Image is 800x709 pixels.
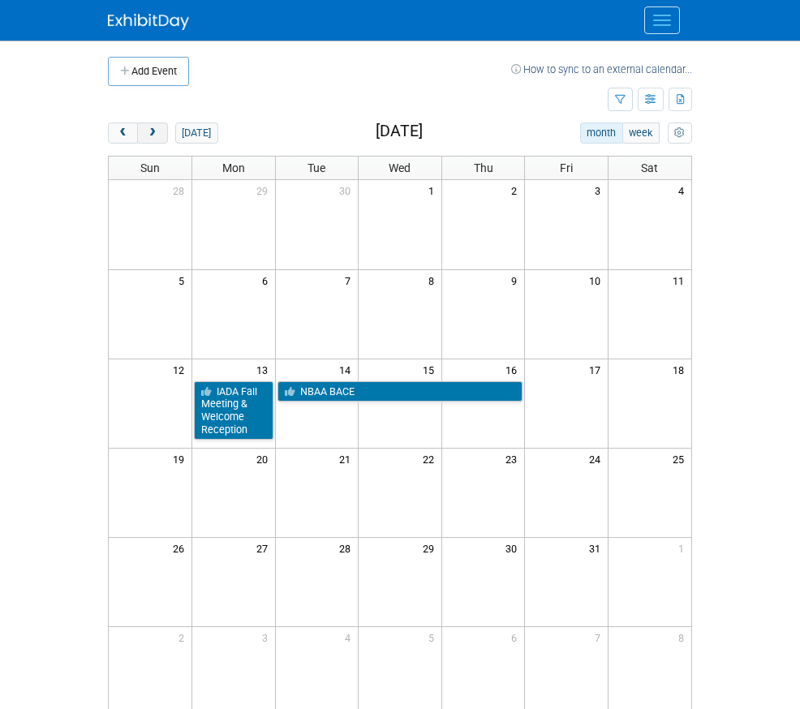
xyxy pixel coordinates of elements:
span: 3 [593,180,608,200]
span: Sun [140,161,160,174]
span: 1 [677,538,691,558]
a: How to sync to an external calendar... [511,63,692,75]
span: 2 [177,627,191,647]
span: 7 [343,270,358,290]
span: Wed [389,161,411,174]
span: 6 [260,270,275,290]
span: 10 [587,270,608,290]
span: 5 [177,270,191,290]
a: IADA Fall Meeting & Welcome Reception [194,381,273,440]
span: 27 [255,538,275,558]
span: 30 [504,538,524,558]
span: 2 [510,180,524,200]
span: 15 [421,359,441,380]
span: 3 [260,627,275,647]
i: Personalize Calendar [674,128,685,139]
h2: [DATE] [376,122,423,140]
span: 8 [677,627,691,647]
span: 13 [255,359,275,380]
span: Mon [222,161,245,174]
span: 18 [671,359,691,380]
span: 16 [504,359,524,380]
span: 30 [338,180,358,200]
span: 19 [171,449,191,469]
button: month [580,122,623,144]
span: 28 [338,538,358,558]
span: Thu [474,161,493,174]
span: 26 [171,538,191,558]
button: week [622,122,660,144]
span: 29 [421,538,441,558]
span: 23 [504,449,524,469]
button: next [137,122,167,144]
span: 4 [677,180,691,200]
span: Tue [308,161,325,174]
span: 1 [427,180,441,200]
button: Menu [644,6,680,34]
button: Add Event [108,57,189,86]
span: 25 [671,449,691,469]
span: 8 [427,270,441,290]
button: prev [108,122,138,144]
span: 28 [171,180,191,200]
span: 11 [671,270,691,290]
span: 6 [510,627,524,647]
span: 4 [343,627,358,647]
span: 7 [593,627,608,647]
img: ExhibitDay [108,14,189,30]
span: 20 [255,449,275,469]
a: NBAA BACE [277,381,523,402]
span: 31 [587,538,608,558]
span: Sat [641,161,658,174]
span: 5 [427,627,441,647]
button: myCustomButton [668,122,692,144]
span: 17 [587,359,608,380]
span: 21 [338,449,358,469]
span: 12 [171,359,191,380]
span: 14 [338,359,358,380]
span: Fri [560,161,573,174]
span: 29 [255,180,275,200]
span: 9 [510,270,524,290]
button: [DATE] [175,122,218,144]
span: 22 [421,449,441,469]
span: 24 [587,449,608,469]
